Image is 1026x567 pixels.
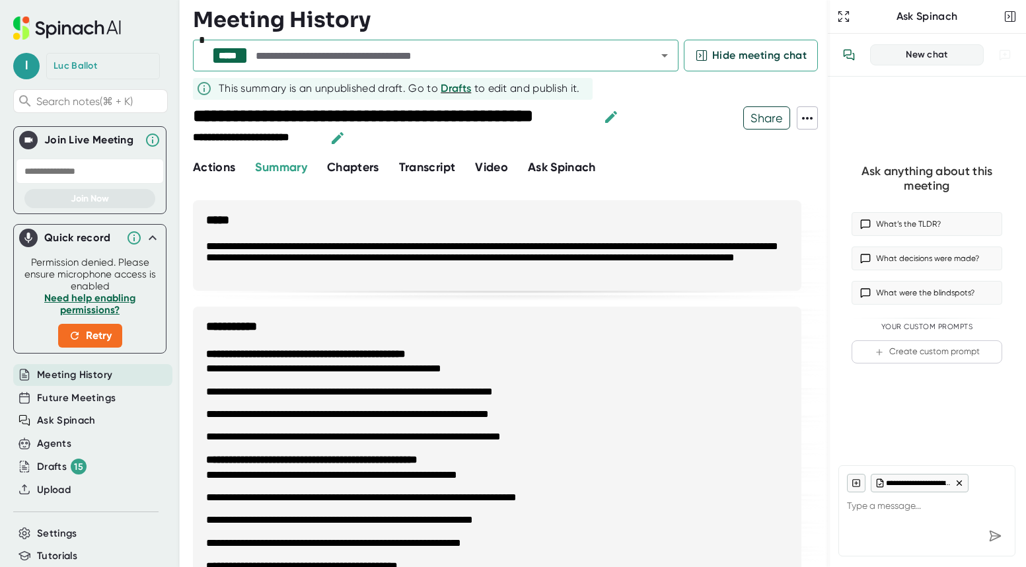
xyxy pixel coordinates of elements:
span: Ask Spinach [528,160,596,174]
div: Permission denied. Please ensure microphone access is enabled [22,256,158,348]
img: Join Live Meeting [22,133,35,147]
button: Close conversation sidebar [1001,7,1019,26]
div: Ask anything about this meeting [852,164,1002,194]
span: l [13,53,40,79]
button: Actions [193,159,235,176]
div: Quick record [19,225,161,251]
button: Chapters [327,159,379,176]
span: Drafts [441,82,471,94]
button: Create custom prompt [852,340,1002,363]
span: Retry [69,328,112,344]
div: 15 [71,459,87,474]
button: Ask Spinach [528,159,596,176]
div: Join Live MeetingJoin Live Meeting [19,127,161,153]
div: Send message [983,524,1007,548]
a: Need help enabling permissions? [44,292,135,316]
button: Join Now [24,189,155,208]
button: Retry [58,324,122,348]
button: What were the blindspots? [852,281,1002,305]
span: Chapters [327,160,379,174]
button: Ask Spinach [37,413,96,428]
button: Share [743,106,790,130]
span: Transcript [399,160,456,174]
button: Transcript [399,159,456,176]
div: This summary is an unpublished draft. Go to to edit and publish it. [219,81,580,96]
span: Video [475,160,508,174]
button: Settings [37,526,77,541]
span: Hide meeting chat [712,48,807,63]
button: Hide meeting chat [684,40,818,71]
button: Agents [37,436,71,451]
button: Upload [37,482,71,498]
button: What decisions were made? [852,246,1002,270]
button: Expand to Ask Spinach page [834,7,853,26]
button: What’s the TLDR? [852,212,1002,236]
div: Luc Ballot [54,60,97,72]
div: Your Custom Prompts [852,322,1002,332]
button: Future Meetings [37,391,116,406]
span: Share [744,106,789,130]
div: Join Live Meeting [44,133,138,147]
button: Video [475,159,508,176]
div: Ask Spinach [853,10,1001,23]
button: Meeting History [37,367,112,383]
button: Summary [255,159,307,176]
span: Summary [255,160,307,174]
div: Quick record [44,231,120,245]
div: Drafts [37,459,87,474]
span: Join Now [71,193,109,204]
button: Drafts 15 [37,459,87,474]
span: Search notes (⌘ + K) [36,95,164,108]
button: Open [655,46,674,65]
button: View conversation history [836,42,862,68]
span: Actions [193,160,235,174]
button: Drafts [441,81,471,96]
h3: Meeting History [193,7,371,32]
button: Tutorials [37,548,77,564]
div: New chat [879,49,975,61]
